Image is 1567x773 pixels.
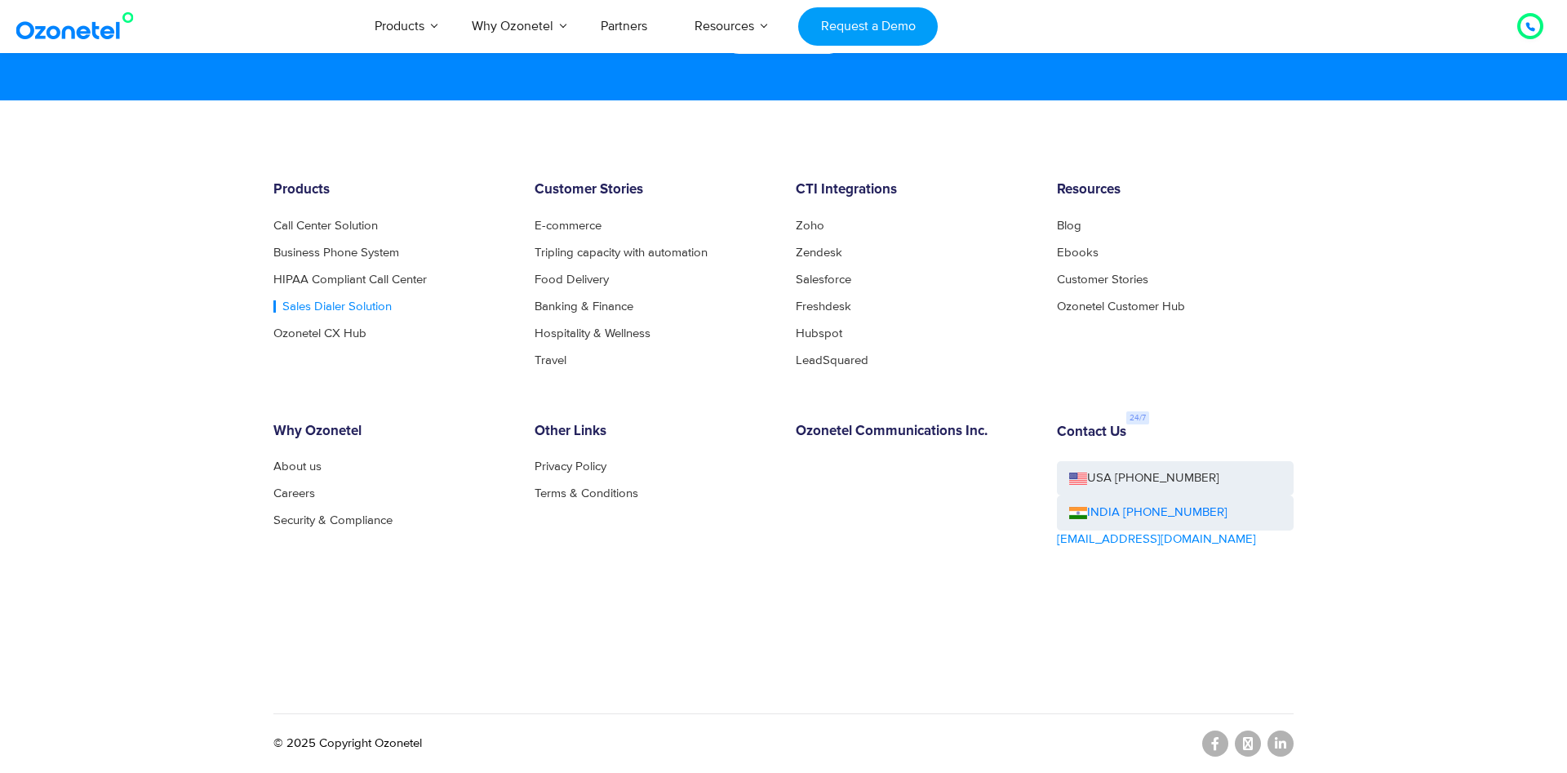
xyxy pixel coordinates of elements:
[273,327,366,340] a: Ozonetel CX Hub
[796,354,868,367] a: LeadSquared
[273,273,427,286] a: HIPAA Compliant Call Center
[535,300,633,313] a: Banking & Finance
[796,327,842,340] a: Hubspot
[1057,461,1294,496] a: USA [PHONE_NUMBER]
[273,514,393,526] a: Security & Compliance
[1069,507,1087,519] img: ind-flag.png
[535,424,771,440] h6: Other Links
[535,247,708,259] a: Tripling capacity with automation
[535,182,771,198] h6: Customer Stories
[1057,424,1126,441] h6: Contact Us
[273,220,378,232] a: Call Center Solution
[1069,504,1227,522] a: INDIA [PHONE_NUMBER]
[535,273,609,286] a: Food Delivery
[273,182,510,198] h6: Products
[273,424,510,440] h6: Why Ozonetel
[796,220,824,232] a: Zoho
[796,424,1032,440] h6: Ozonetel Communications Inc.
[1057,220,1081,232] a: Blog
[535,460,606,473] a: Privacy Policy
[535,354,566,367] a: Travel
[1057,247,1099,259] a: Ebooks
[796,182,1032,198] h6: CTI Integrations
[1057,182,1294,198] h6: Resources
[535,220,601,232] a: E-commerce
[796,273,851,286] a: Salesforce
[1057,300,1185,313] a: Ozonetel Customer Hub
[535,487,638,500] a: Terms & Conditions
[273,247,399,259] a: Business Phone System
[1069,473,1087,485] img: us-flag.png
[273,487,315,500] a: Careers
[796,247,842,259] a: Zendesk
[796,300,851,313] a: Freshdesk
[1057,273,1148,286] a: Customer Stories
[535,327,650,340] a: Hospitality & Wellness
[273,460,322,473] a: About us
[1057,531,1256,549] a: [EMAIL_ADDRESS][DOMAIN_NAME]
[798,7,938,46] a: Request a Demo
[273,735,422,753] p: © 2025 Copyright Ozonetel
[273,300,392,313] a: Sales Dialer Solution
